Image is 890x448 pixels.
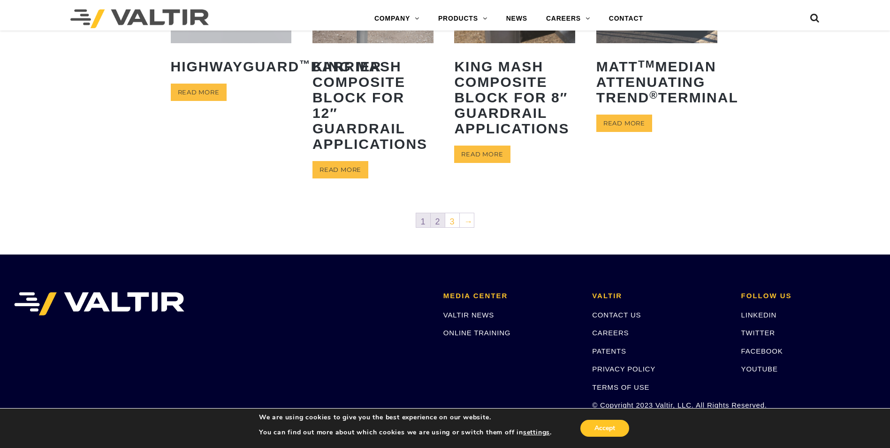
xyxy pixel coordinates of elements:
h2: FOLLOW US [741,292,876,300]
h2: HighwayGuard Barrier [171,52,292,81]
p: © Copyright 2023 Valtir, LLC. All Rights Reserved. [592,400,727,410]
a: YOUTUBE [741,365,778,373]
p: You can find out more about which cookies we are using or switch them off in . [259,428,552,437]
a: NEWS [497,9,537,28]
nav: Product Pagination [171,212,720,231]
a: PRODUCTS [429,9,497,28]
a: TERMS OF USE [592,383,649,391]
h2: King MASH Composite Block for 12″ Guardrail Applications [312,52,434,159]
a: VALTIR NEWS [443,311,494,319]
h2: MATT Median Attenuating TREND Terminal [596,52,717,112]
a: 3 [445,213,459,227]
a: LINKEDIN [741,311,777,319]
a: FACEBOOK [741,347,783,355]
sup: TM [638,58,655,70]
a: COMPANY [365,9,429,28]
h2: VALTIR [592,292,727,300]
a: CAREERS [537,9,600,28]
a: → [460,213,474,227]
h2: King MASH Composite Block for 8″ Guardrail Applications [454,52,575,143]
sup: ™ [299,58,311,70]
a: 2 [431,213,445,227]
a: Read more about “MATTTM Median Attenuating TREND® Terminal” [596,115,652,132]
sup: ® [649,89,658,101]
a: CONTACT US [592,311,641,319]
a: PATENTS [592,347,626,355]
a: CAREERS [592,329,629,337]
a: CONTACT [600,9,653,28]
a: TWITTER [741,329,775,337]
a: Read more about “King MASH Composite Block for 8" Guardrail Applications” [454,146,510,163]
a: Read more about “HighwayGuard™ Barrier” [171,84,227,101]
span: 1 [416,213,430,227]
button: Accept [580,420,629,437]
p: We are using cookies to give you the best experience on our website. [259,413,552,422]
a: PRIVACY POLICY [592,365,655,373]
img: VALTIR [14,292,184,316]
img: Valtir [70,9,209,28]
h2: MEDIA CENTER [443,292,578,300]
a: Read more about “King MASH Composite Block for 12" Guardrail Applications” [312,161,368,178]
a: ONLINE TRAINING [443,329,510,337]
button: settings [523,428,550,437]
